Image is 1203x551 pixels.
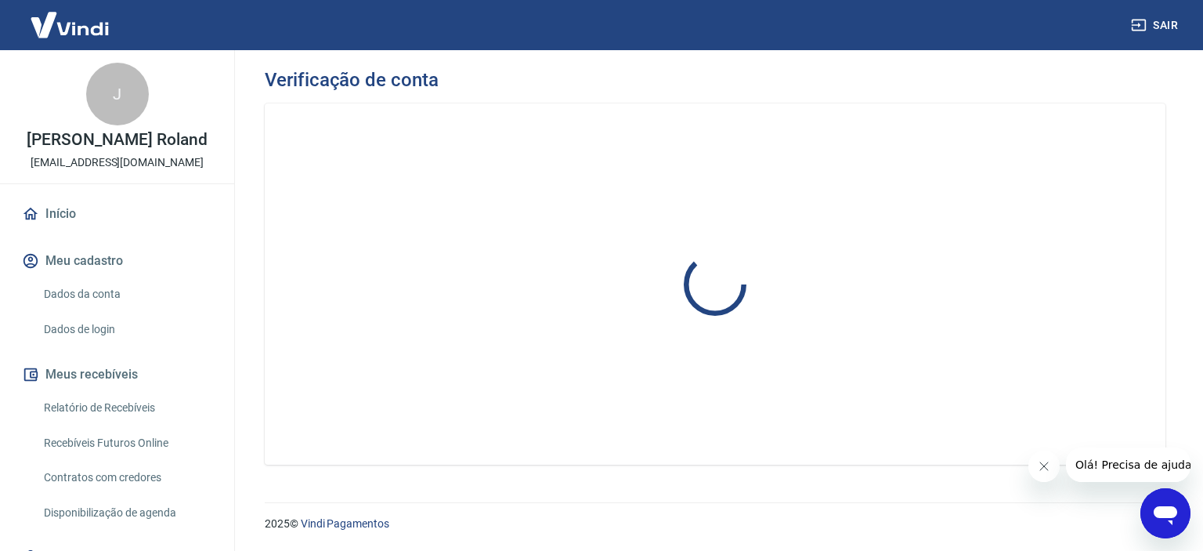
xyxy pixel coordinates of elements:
[265,69,439,91] h3: Verificação de conta
[38,427,215,459] a: Recebíveis Futuros Online
[9,11,132,24] span: Olá! Precisa de ajuda?
[38,392,215,424] a: Relatório de Recebíveis
[38,314,215,346] a: Dados de login
[265,516,1165,532] p: 2025 ©
[38,497,215,529] a: Disponibilização de agenda
[1066,448,1190,482] iframe: Mensagem da empresa
[1028,451,1060,482] iframe: Fechar mensagem
[19,244,215,278] button: Meu cadastro
[19,1,121,49] img: Vindi
[1128,11,1184,40] button: Sair
[301,517,389,530] a: Vindi Pagamentos
[19,357,215,392] button: Meus recebíveis
[31,154,204,171] p: [EMAIL_ADDRESS][DOMAIN_NAME]
[38,278,215,310] a: Dados da conta
[1140,488,1190,538] iframe: Botão para abrir a janela de mensagens
[38,462,215,494] a: Contratos com credores
[86,63,149,125] div: J
[19,197,215,231] a: Início
[27,132,207,148] p: [PERSON_NAME] Roland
